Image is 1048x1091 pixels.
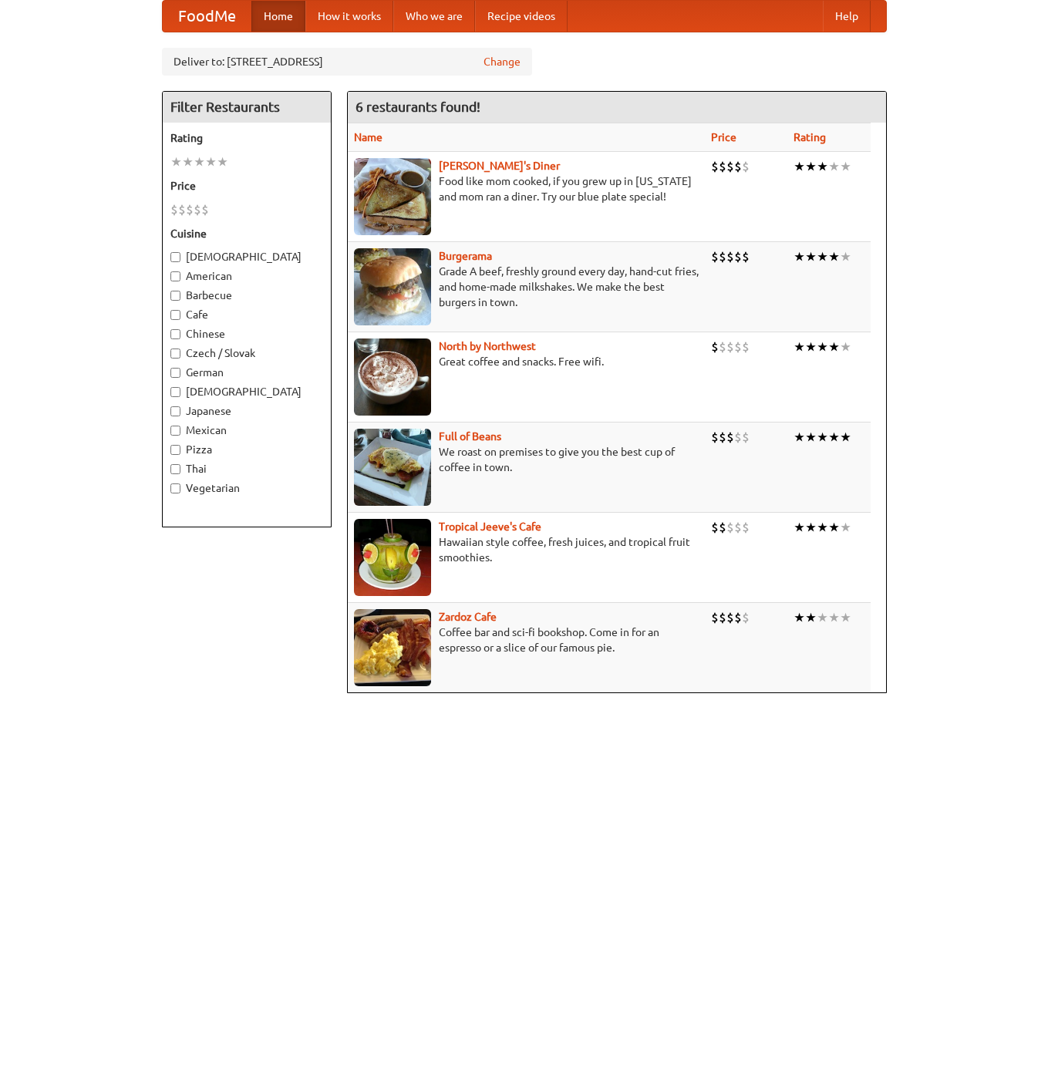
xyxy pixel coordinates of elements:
[170,483,180,493] input: Vegetarian
[840,248,851,265] li: ★
[170,271,180,281] input: American
[170,426,180,436] input: Mexican
[828,429,840,446] li: ★
[711,338,719,355] li: $
[170,406,180,416] input: Japanese
[734,338,742,355] li: $
[170,291,180,301] input: Barbecue
[719,429,726,446] li: $
[354,264,699,310] p: Grade A beef, freshly ground every day, hand-cut fries, and home-made milkshakes. We make the bes...
[439,160,560,172] a: [PERSON_NAME]'s Diner
[817,519,828,536] li: ★
[840,519,851,536] li: ★
[726,338,734,355] li: $
[817,609,828,626] li: ★
[817,248,828,265] li: ★
[794,131,826,143] a: Rating
[170,403,323,419] label: Japanese
[354,444,699,475] p: We roast on premises to give you the best cup of coffee in town.
[354,158,431,235] img: sallys.jpg
[719,609,726,626] li: $
[170,153,182,170] li: ★
[170,178,323,194] h5: Price
[734,609,742,626] li: $
[805,429,817,446] li: ★
[170,461,323,476] label: Thai
[475,1,568,32] a: Recipe videos
[828,338,840,355] li: ★
[817,158,828,175] li: ★
[742,338,750,355] li: $
[194,201,201,218] li: $
[711,429,719,446] li: $
[439,250,492,262] a: Burgerama
[170,226,323,241] h5: Cuisine
[170,349,180,359] input: Czech / Slovak
[170,387,180,397] input: [DEMOGRAPHIC_DATA]
[734,158,742,175] li: $
[734,248,742,265] li: $
[719,338,726,355] li: $
[194,153,205,170] li: ★
[354,534,699,565] p: Hawaiian style coffee, fresh juices, and tropical fruit smoothies.
[354,519,431,596] img: jeeves.jpg
[439,430,501,443] b: Full of Beans
[794,519,805,536] li: ★
[805,248,817,265] li: ★
[393,1,475,32] a: Who we are
[163,1,251,32] a: FoodMe
[170,268,323,284] label: American
[828,609,840,626] li: ★
[840,609,851,626] li: ★
[439,340,536,352] a: North by Northwest
[170,249,323,264] label: [DEMOGRAPHIC_DATA]
[840,338,851,355] li: ★
[742,248,750,265] li: $
[354,609,431,686] img: zardoz.jpg
[186,201,194,218] li: $
[356,99,480,114] ng-pluralize: 6 restaurants found!
[805,158,817,175] li: ★
[170,326,323,342] label: Chinese
[828,158,840,175] li: ★
[354,625,699,655] p: Coffee bar and sci-fi bookshop. Come in for an espresso or a slice of our famous pie.
[178,201,186,218] li: $
[719,158,726,175] li: $
[711,131,736,143] a: Price
[734,429,742,446] li: $
[742,429,750,446] li: $
[170,445,180,455] input: Pizza
[170,307,323,322] label: Cafe
[170,201,178,218] li: $
[794,429,805,446] li: ★
[170,442,323,457] label: Pizza
[439,520,541,533] a: Tropical Jeeve's Cafe
[742,519,750,536] li: $
[201,201,209,218] li: $
[170,130,323,146] h5: Rating
[719,248,726,265] li: $
[719,519,726,536] li: $
[170,423,323,438] label: Mexican
[439,611,497,623] a: Zardoz Cafe
[711,248,719,265] li: $
[828,248,840,265] li: ★
[170,384,323,399] label: [DEMOGRAPHIC_DATA]
[354,131,382,143] a: Name
[163,92,331,123] h4: Filter Restaurants
[170,329,180,339] input: Chinese
[840,158,851,175] li: ★
[305,1,393,32] a: How it works
[805,609,817,626] li: ★
[251,1,305,32] a: Home
[828,519,840,536] li: ★
[726,609,734,626] li: $
[170,480,323,496] label: Vegetarian
[170,368,180,378] input: German
[354,429,431,506] img: beans.jpg
[711,609,719,626] li: $
[794,248,805,265] li: ★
